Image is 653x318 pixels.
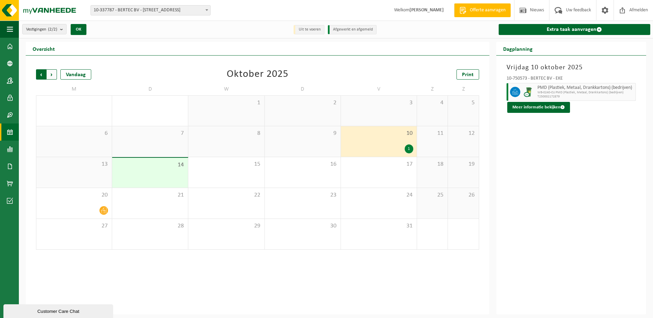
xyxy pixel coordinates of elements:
[417,83,448,95] td: Z
[26,42,62,55] h2: Overzicht
[116,191,185,199] span: 21
[91,5,211,15] span: 10-337787 - BERTEC BV - 9810 NAZARETH, VENECOWEG 10
[451,130,475,137] span: 12
[40,191,108,199] span: 20
[344,222,413,230] span: 31
[294,25,324,34] li: Uit te voeren
[496,42,539,55] h2: Dagplanning
[537,95,634,99] span: T250002172879
[71,24,86,35] button: OK
[40,222,108,230] span: 27
[192,222,261,230] span: 29
[499,24,650,35] a: Extra taak aanvragen
[268,191,337,199] span: 23
[344,161,413,168] span: 17
[537,91,634,95] span: WB-0240-CU PMD (Plastiek, Metaal, Drankkartons) (bedrijven)
[524,87,534,97] img: WB-0240-CU
[507,76,636,83] div: 10-750573 - BERTEC BV - EKE
[188,83,264,95] td: W
[47,69,57,80] span: Volgende
[268,222,337,230] span: 30
[40,130,108,137] span: 6
[36,83,112,95] td: M
[454,3,511,17] a: Offerte aanvragen
[192,161,261,168] span: 15
[36,69,46,80] span: Vorige
[344,191,413,199] span: 24
[3,303,115,318] iframe: chat widget
[60,69,91,80] div: Vandaag
[192,191,261,199] span: 22
[268,161,337,168] span: 16
[344,130,413,137] span: 10
[420,191,444,199] span: 25
[420,99,444,107] span: 4
[451,191,475,199] span: 26
[468,7,507,14] span: Offerte aanvragen
[420,130,444,137] span: 11
[451,99,475,107] span: 5
[537,85,634,91] span: PMD (Plastiek, Metaal, Drankkartons) (bedrijven)
[48,27,57,32] count: (2/2)
[192,99,261,107] span: 1
[341,83,417,95] td: V
[420,161,444,168] span: 18
[507,102,570,113] button: Meer informatie bekijken
[409,8,444,13] strong: [PERSON_NAME]
[451,161,475,168] span: 19
[328,25,377,34] li: Afgewerkt en afgemeld
[112,83,188,95] td: D
[116,222,185,230] span: 28
[268,130,337,137] span: 9
[405,144,413,153] div: 1
[507,62,636,73] h3: Vrijdag 10 oktober 2025
[116,161,185,169] span: 14
[448,83,479,95] td: Z
[344,99,413,107] span: 3
[26,24,57,35] span: Vestigingen
[22,24,67,34] button: Vestigingen(2/2)
[268,99,337,107] span: 2
[227,69,288,80] div: Oktober 2025
[456,69,479,80] a: Print
[116,130,185,137] span: 7
[462,72,474,78] span: Print
[40,161,108,168] span: 13
[192,130,261,137] span: 8
[265,83,341,95] td: D
[91,5,210,15] span: 10-337787 - BERTEC BV - 9810 NAZARETH, VENECOWEG 10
